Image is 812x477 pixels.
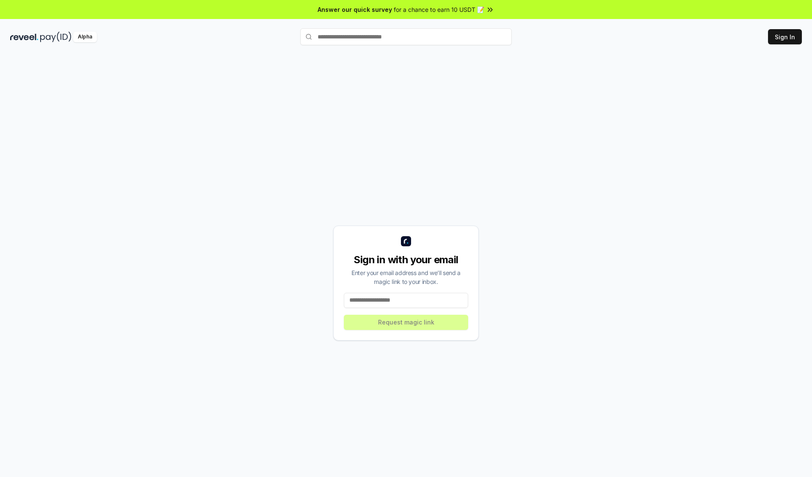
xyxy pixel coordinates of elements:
div: Sign in with your email [344,253,468,267]
div: Enter your email address and we’ll send a magic link to your inbox. [344,268,468,286]
img: reveel_dark [10,32,38,42]
img: logo_small [401,236,411,246]
div: Alpha [73,32,97,42]
button: Sign In [768,29,802,44]
span: Answer our quick survey [318,5,392,14]
img: pay_id [40,32,71,42]
span: for a chance to earn 10 USDT 📝 [394,5,484,14]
